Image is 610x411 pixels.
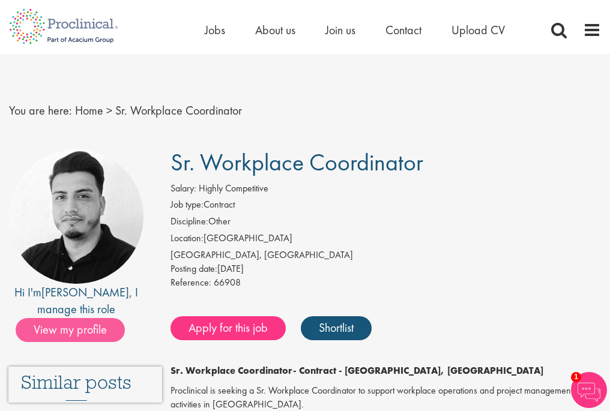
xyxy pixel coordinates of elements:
div: [DATE] [171,262,601,276]
label: Reference: [171,276,211,290]
a: Jobs [205,22,225,38]
span: Posting date: [171,262,217,275]
a: Apply for this job [171,316,286,340]
span: > [106,103,112,118]
strong: Sr. Workplace Coordinator [171,364,293,377]
li: Other [171,215,601,232]
span: View my profile [16,318,125,342]
a: Contact [385,22,421,38]
a: breadcrumb link [75,103,103,118]
span: You are here: [9,103,72,118]
strong: - Contract - [GEOGRAPHIC_DATA], [GEOGRAPHIC_DATA] [293,364,543,377]
span: Highly Competitive [199,182,268,194]
span: 66908 [214,276,241,289]
img: Chatbot [571,372,607,408]
span: 1 [571,372,581,382]
div: [GEOGRAPHIC_DATA], [GEOGRAPHIC_DATA] [171,248,601,262]
div: Hi I'm , I manage this role [9,284,143,318]
span: Sr. Workplace Coordinator [115,103,242,118]
li: [GEOGRAPHIC_DATA] [171,232,601,248]
a: Join us [325,22,355,38]
label: Job type: [171,198,204,212]
label: Location: [171,232,204,245]
iframe: reCAPTCHA [8,367,162,403]
label: Discipline: [171,215,208,229]
a: Shortlist [301,316,372,340]
span: Sr. Workplace Coordinator [171,147,423,178]
a: View my profile [16,320,137,336]
a: Upload CV [451,22,505,38]
a: About us [255,22,295,38]
a: [PERSON_NAME] [41,284,129,300]
label: Salary: [171,182,196,196]
img: imeage of recruiter Anderson Maldonado [9,149,143,284]
li: Contract [171,198,601,215]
